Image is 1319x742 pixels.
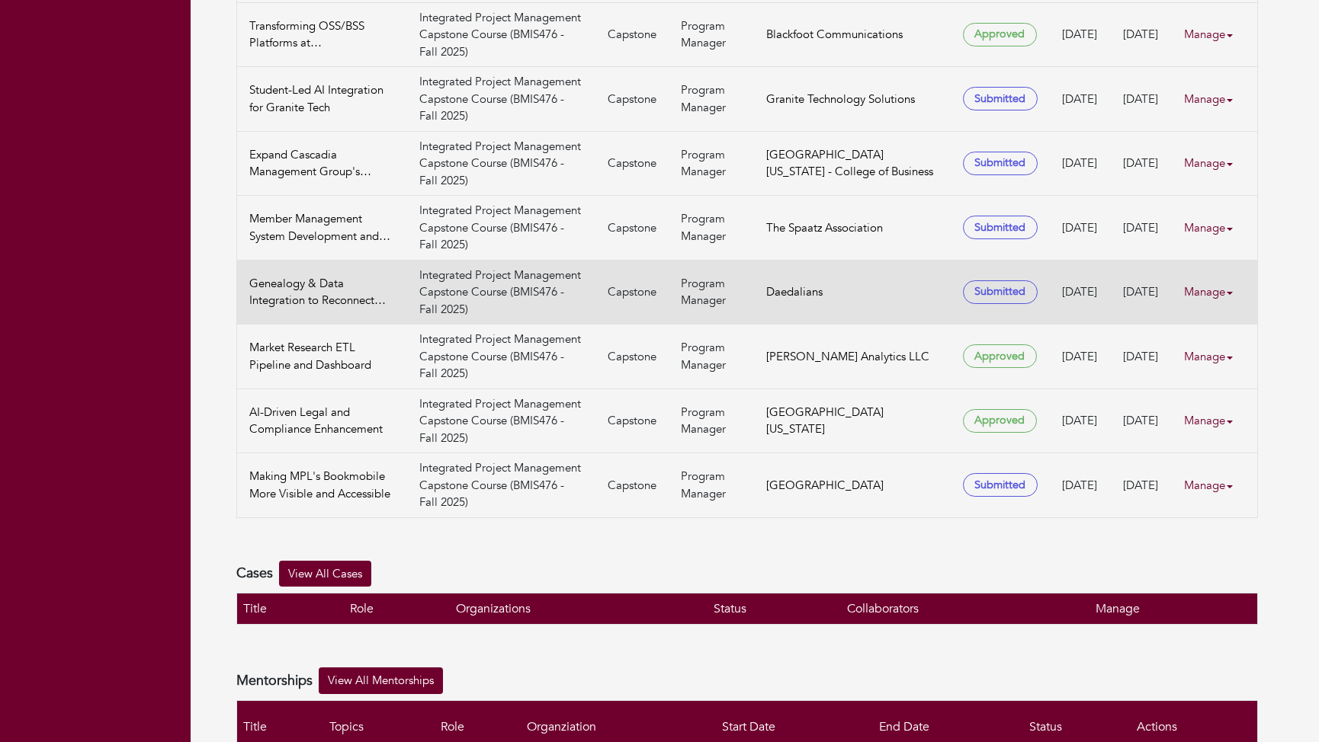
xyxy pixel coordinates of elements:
td: Capstone [595,389,669,453]
td: Program Manager [669,2,753,67]
td: [DATE] [1050,453,1112,518]
td: [DATE] [1050,67,1112,132]
td: Integrated Project Management Capstone Course (BMIS476 - Fall 2025) [407,389,595,453]
a: [PERSON_NAME] Analytics LLC [766,349,929,364]
td: [DATE] [1050,389,1112,453]
td: [DATE] [1111,260,1171,325]
td: [DATE] [1111,196,1171,261]
td: [DATE] [1111,2,1171,67]
span: Approved [963,344,1037,368]
th: Status [708,593,841,625]
a: Manage [1184,406,1245,436]
td: [DATE] [1111,325,1171,389]
th: Role [435,700,521,742]
td: [DATE] [1111,67,1171,132]
td: Integrated Project Management Capstone Course (BMIS476 - Fall 2025) [407,196,595,261]
th: Status [1023,700,1131,742]
th: Role [344,593,450,625]
td: [DATE] [1050,196,1112,261]
td: Capstone [595,453,669,518]
span: Submitted [963,473,1038,497]
a: [GEOGRAPHIC_DATA] [766,478,884,493]
th: Title [237,593,345,625]
td: Integrated Project Management Capstone Course (BMIS476 - Fall 2025) [407,131,595,196]
th: Topics [323,700,435,742]
a: Manage [1184,213,1245,243]
a: Manage [1184,20,1245,50]
td: [DATE] [1050,131,1112,196]
span: Submitted [963,280,1038,304]
td: Program Manager [669,260,753,325]
a: Daedalians [766,284,823,299]
a: Granite Technology Solutions [766,91,915,107]
td: Capstone [595,325,669,389]
a: Making MPL's Bookmobile More Visible and Accessible [249,468,395,502]
a: Student-Led AI Integration for Granite Tech [249,82,395,116]
td: [DATE] [1111,453,1171,518]
td: Capstone [595,67,669,132]
th: Title [237,700,324,742]
span: Submitted [963,152,1038,175]
a: AI-Driven Legal and Compliance Enhancement [249,404,395,438]
a: Market Research ETL Pipeline and Dashboard [249,339,395,373]
a: The Spaatz Association [766,220,883,235]
h4: Mentorships [236,673,313,689]
a: View All Cases [279,561,371,587]
a: Blackfoot Communications [766,27,903,42]
th: Collaborators [841,593,1090,625]
a: Manage [1184,277,1245,307]
td: [DATE] [1050,260,1112,325]
a: Expand Cascadia Management Group's Website to include an Affiliate Member Portal [249,146,395,181]
td: Program Manager [669,131,753,196]
td: Integrated Project Management Capstone Course (BMIS476 - Fall 2025) [407,2,595,67]
h4: Cases [236,565,273,582]
th: Manage [1090,593,1258,625]
span: Approved [963,409,1037,433]
td: Integrated Project Management Capstone Course (BMIS476 - Fall 2025) [407,260,595,325]
td: Program Manager [669,389,753,453]
td: [DATE] [1111,131,1171,196]
td: Integrated Project Management Capstone Course (BMIS476 - Fall 2025) [407,325,595,389]
span: Submitted [963,216,1038,239]
span: Submitted [963,87,1038,110]
td: Integrated Project Management Capstone Course (BMIS476 - Fall 2025) [407,453,595,518]
td: [DATE] [1111,389,1171,453]
th: Actions [1131,700,1258,742]
a: View All Mentorships [319,667,443,694]
a: Manage [1184,85,1245,114]
a: Manage [1184,471,1245,501]
td: Program Manager [669,453,753,518]
th: Organziation [521,700,716,742]
td: Capstone [595,196,669,261]
a: Transforming OSS/BSS Platforms at [GEOGRAPHIC_DATA] [249,18,395,52]
td: Integrated Project Management Capstone Course (BMIS476 - Fall 2025) [407,67,595,132]
a: [GEOGRAPHIC_DATA][US_STATE] - College of Business [766,147,933,180]
td: [DATE] [1050,2,1112,67]
td: Capstone [595,2,669,67]
th: Start Date [716,700,873,742]
a: Genealogy & Data Integration to Reconnect with Descendants of America’s First Military Aviators [249,275,395,309]
td: Program Manager [669,196,753,261]
td: Capstone [595,260,669,325]
a: [GEOGRAPHIC_DATA][US_STATE] [766,405,884,437]
td: [DATE] [1050,325,1112,389]
a: Manage [1184,342,1245,372]
th: Organizations [450,593,708,625]
a: Member Management System Development and Member Rediscovery [249,210,395,245]
span: Approved [963,23,1037,46]
td: Capstone [595,131,669,196]
a: Manage [1184,149,1245,178]
td: Program Manager [669,325,753,389]
td: Program Manager [669,67,753,132]
th: End Date [873,700,1022,742]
